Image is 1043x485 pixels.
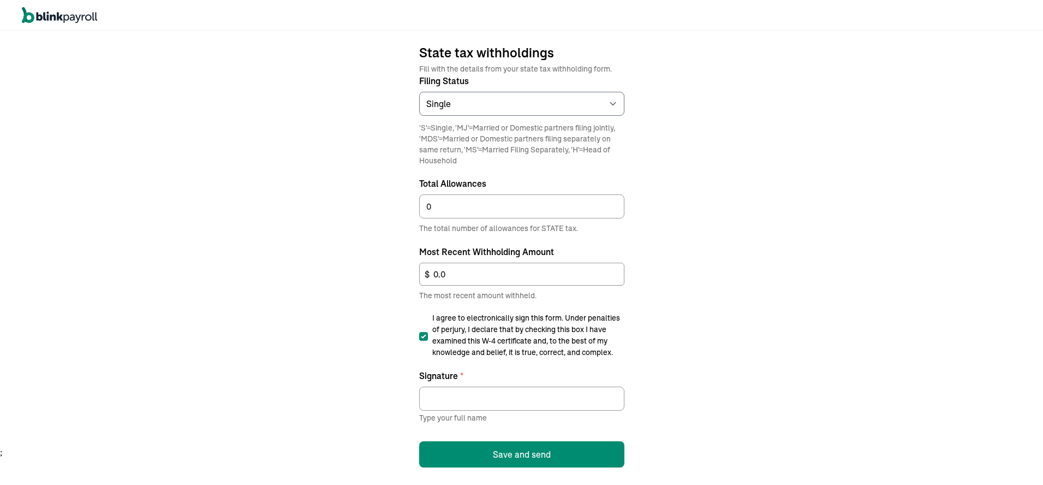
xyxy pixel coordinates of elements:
label: Signature [419,369,624,382]
input: Signature [419,387,624,411]
span: The most recent amount withheld. [419,290,624,301]
span: Fill with the details from your state tax withholding form. [419,63,624,74]
input: Total Allowances [419,194,624,218]
label: Filing Status [419,74,624,87]
label: Most Recent Withholding Amount [419,245,624,258]
input: I agree to electronically sign this form. Under penalties of perjury, I declare that by checking ... [419,332,428,341]
iframe: Chat Widget [856,367,1043,485]
input: 0.00 [419,263,624,286]
span: I agree to electronically sign this form. Under penalties of perjury, I declare that by checking ... [432,312,624,358]
label: Total Allowances [419,177,624,190]
span: 'S'=Single, 'MJ'=Married or Domestic partners filing jointly, 'MDS'=Married or Domestic partners ... [419,122,624,166]
span: The total number of allowances for STATE tax. [419,223,624,234]
button: Save and send [419,441,624,468]
span: $ [425,268,430,281]
span: State tax withholdings [419,44,624,61]
span: Type your full name [419,413,487,423]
